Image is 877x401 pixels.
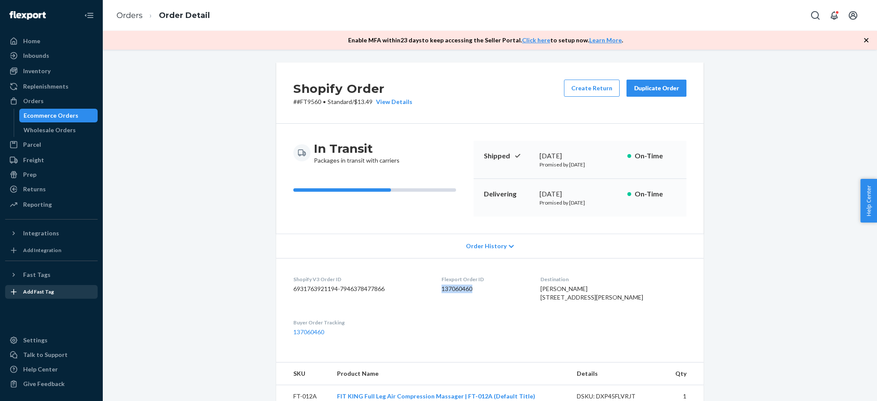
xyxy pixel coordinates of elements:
button: Close Navigation [81,7,98,24]
dd: 137060460 [441,285,527,293]
span: [PERSON_NAME] [STREET_ADDRESS][PERSON_NAME] [540,285,643,301]
div: Returns [23,185,46,193]
th: Details [570,362,664,385]
a: Inventory [5,64,98,78]
span: Order History [466,242,507,250]
a: Add Fast Tag [5,285,98,299]
a: Home [5,34,98,48]
dt: Buyer Order Tracking [293,319,428,326]
span: Standard [328,98,352,105]
button: Open notifications [826,7,843,24]
button: Open Search Box [807,7,824,24]
a: Ecommerce Orders [19,109,98,122]
p: On-Time [635,151,676,161]
div: Help Center [23,365,58,374]
a: 137060460 [293,328,324,336]
p: Promised by [DATE] [540,199,620,206]
a: Add Integration [5,244,98,257]
button: Fast Tags [5,268,98,282]
a: Orders [116,11,143,20]
div: Settings [23,336,48,345]
button: Create Return [564,80,620,97]
button: Open account menu [844,7,862,24]
div: Add Integration [23,247,61,254]
div: [DATE] [540,151,620,161]
button: View Details [373,98,412,106]
div: Add Fast Tag [23,288,54,295]
div: Give Feedback [23,380,65,388]
h2: Shopify Order [293,80,412,98]
button: Integrations [5,226,98,240]
div: Prep [23,170,36,179]
p: Delivering [484,189,533,199]
a: Orders [5,94,98,108]
h3: In Transit [314,141,400,156]
a: Parcel [5,138,98,151]
a: Freight [5,153,98,167]
div: Ecommerce Orders [24,111,78,120]
a: Prep [5,168,98,181]
div: DSKU: DXP45FLVRJT [577,392,657,401]
a: Help Center [5,362,98,376]
p: Shipped [484,151,533,161]
div: Reporting [23,200,52,209]
div: Talk to Support [23,351,68,359]
div: Duplicate Order [634,84,679,92]
th: Product Name [330,362,570,385]
a: Order Detail [159,11,210,20]
div: Integrations [23,229,59,238]
a: Settings [5,333,98,347]
th: Qty [664,362,704,385]
a: Wholesale Orders [19,123,98,137]
div: Home [23,37,40,45]
div: Inventory [23,67,51,75]
p: Enable MFA within 23 days to keep accessing the Seller Portal. to setup now. . [348,36,623,45]
a: Inbounds [5,49,98,62]
dt: Shopify V3 Order ID [293,276,428,283]
th: SKU [276,362,330,385]
p: # #FT9560 / $13.49 [293,98,412,106]
dt: Flexport Order ID [441,276,527,283]
div: [DATE] [540,189,620,199]
button: Duplicate Order [626,80,686,97]
button: Help Center [860,179,877,223]
p: On-Time [635,189,676,199]
a: Click here [522,36,550,44]
div: Orders [23,97,44,105]
button: Give Feedback [5,377,98,391]
div: Parcel [23,140,41,149]
div: Wholesale Orders [24,126,76,134]
ol: breadcrumbs [110,3,217,28]
div: Packages in transit with carriers [314,141,400,165]
img: Flexport logo [9,11,46,20]
div: Inbounds [23,51,49,60]
p: Promised by [DATE] [540,161,620,168]
a: Replenishments [5,80,98,93]
dt: Destination [540,276,686,283]
a: FIT KING Full Leg Air Compression Massager | FT-012A (Default Title) [337,392,535,400]
a: Returns [5,182,98,196]
div: Fast Tags [23,270,51,279]
a: Reporting [5,198,98,211]
a: Talk to Support [5,348,98,362]
dd: 6931763921194-7946378477866 [293,285,428,293]
a: Learn More [589,36,622,44]
div: Replenishments [23,82,69,91]
div: Freight [23,156,44,164]
span: • [323,98,326,105]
